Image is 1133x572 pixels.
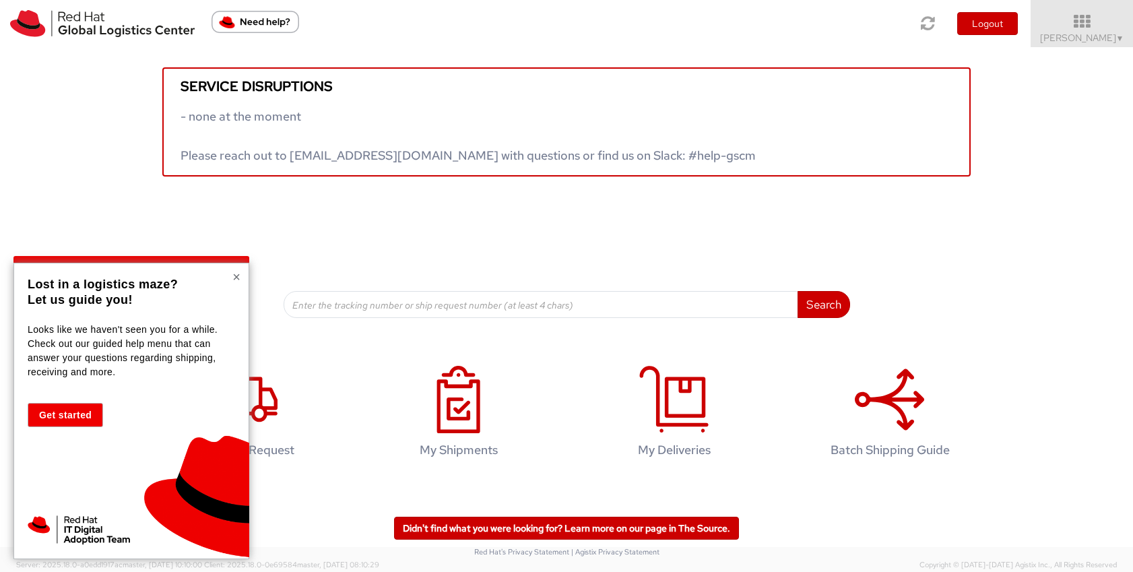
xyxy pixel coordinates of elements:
input: Enter the tracking number or ship request number (at least 4 chars) [284,291,798,318]
img: rh-logistics-00dfa346123c4ec078e1.svg [10,10,195,37]
a: Didn't find what you were looking for? Learn more on our page in The Source. [394,517,739,540]
a: Red Hat's Privacy Statement [474,547,569,557]
button: Get started [28,403,103,427]
span: ▼ [1116,33,1124,44]
p: Looks like we haven't seen you for a while. Check out our guided help menu that can answer your q... [28,323,232,379]
button: Search [798,291,850,318]
span: Server: 2025.18.0-a0edd1917ac [16,560,202,569]
h4: My Deliveries [587,443,761,457]
button: Logout [957,12,1018,35]
span: master, [DATE] 08:10:29 [297,560,379,569]
span: [PERSON_NAME] [1040,32,1124,44]
span: Client: 2025.18.0-0e69584 [204,560,379,569]
h4: Batch Shipping Guide [803,443,977,457]
strong: Lost in a logistics maze? [28,278,178,291]
span: - none at the moment Please reach out to [EMAIL_ADDRESS][DOMAIN_NAME] with questions or find us o... [181,108,756,163]
button: Close [232,270,240,284]
span: master, [DATE] 10:10:00 [123,560,202,569]
a: Service disruptions - none at the moment Please reach out to [EMAIL_ADDRESS][DOMAIN_NAME] with qu... [162,67,971,177]
a: My Deliveries [573,352,775,478]
h5: Service disruptions [181,79,952,94]
a: My Shipments [358,352,560,478]
a: Batch Shipping Guide [789,352,991,478]
button: Need help? [212,11,299,33]
a: | Agistix Privacy Statement [571,547,659,557]
strong: Let us guide you! [28,293,133,307]
h4: My Shipments [372,443,546,457]
span: Copyright © [DATE]-[DATE] Agistix Inc., All Rights Reserved [919,560,1117,571]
